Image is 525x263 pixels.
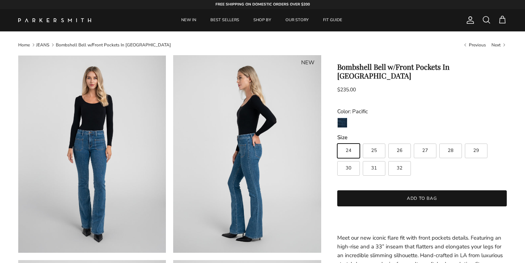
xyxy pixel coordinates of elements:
span: Meet our new iconic flare fit with front pockets details. [337,234,469,241]
a: Account [463,16,475,24]
span: 30 [346,166,351,171]
span: 27 [422,148,428,153]
span: Next [491,42,501,48]
a: OUR STORY [279,9,315,31]
nav: Breadcrumbs [18,42,507,48]
a: Home [18,42,30,48]
div: Primary [109,9,415,31]
a: Bombshell Bell w/Front Pockets In [GEOGRAPHIC_DATA] [56,42,171,48]
img: Pacific [338,118,347,127]
a: NEW IN [175,9,203,31]
a: JEANS [36,42,49,48]
a: Previous [463,42,486,48]
button: Add to bag [337,190,507,206]
span: $235.00 [337,86,356,93]
img: Parker Smith [18,18,91,22]
span: 28 [448,148,454,153]
a: FIT GUIDE [316,9,349,31]
span: 29 [473,148,479,153]
a: Pacific [337,118,347,130]
span: 32 [397,166,402,171]
a: BEST SELLERS [204,9,246,31]
h1: Bombshell Bell w/Front Pockets In [GEOGRAPHIC_DATA] [337,62,507,80]
span: 24 [346,148,351,153]
a: SHOP BY [247,9,278,31]
span: 26 [397,148,402,153]
a: Next [491,42,507,48]
span: Previous [469,42,486,48]
legend: Size [337,134,347,141]
div: Color: Pacific [337,107,507,116]
span: 31 [371,166,377,171]
span: 25 [371,148,377,153]
strong: FREE SHIPPING ON DOMESTIC ORDERS OVER $200 [215,2,310,7]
